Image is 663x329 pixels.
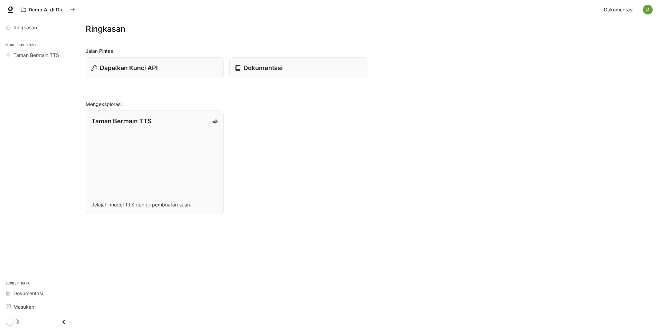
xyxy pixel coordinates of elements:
[604,7,633,12] font: Dokumentasi
[86,57,224,78] button: Dapatkan Kunci API
[3,287,74,299] a: Dokumentasi
[18,3,78,17] button: Semua ruang kerja
[92,117,152,125] font: Taman Bermain TTS
[643,5,653,14] img: Avatar pengguna
[3,21,74,33] a: Ringkasan
[86,110,224,214] a: Taman Bermain TTSJelajahi model TTS dan uji pembuatan suara
[86,48,113,54] font: Jalan Pintas
[3,49,74,61] a: Taman Bermain TTS
[229,57,367,78] a: Dokumentasi
[6,43,37,47] font: Mengeksplorasi
[86,101,122,107] font: Mengeksplorasi
[13,304,34,310] font: Masukan
[243,64,283,71] font: Dokumentasi
[56,315,71,329] button: Tutup laci
[601,3,638,17] a: Dokumentasi
[6,318,13,325] span: Beralih mode gelap
[29,7,70,12] font: Demo AI di Dunia
[6,281,30,286] font: Sumber daya
[92,202,192,207] font: Jelajahi model TTS dan uji pembuatan suara
[641,3,655,17] button: Avatar pengguna
[3,301,74,313] a: Masukan
[13,25,37,30] font: Ringkasan
[100,64,158,71] font: Dapatkan Kunci API
[13,52,59,58] font: Taman Bermain TTS
[86,24,125,34] font: Ringkasan
[13,290,43,296] font: Dokumentasi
